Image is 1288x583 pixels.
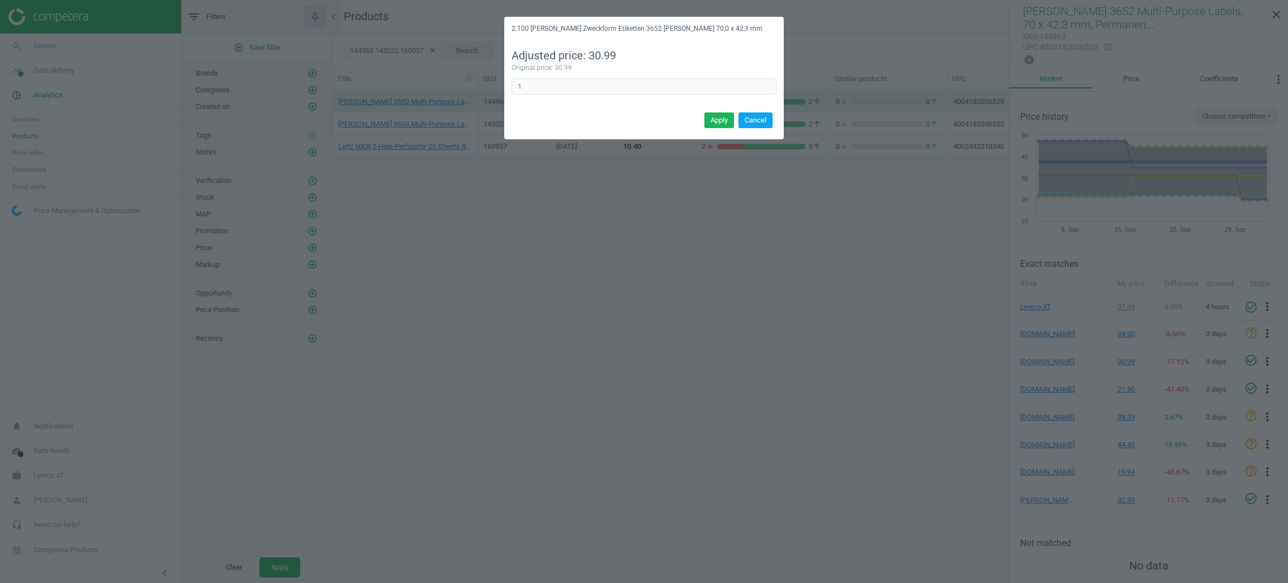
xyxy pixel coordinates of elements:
[512,48,776,64] div: Adjusted price: 30.99
[512,24,763,34] h5: 2.100 [PERSON_NAME] Zweckform Etiketten 3652 [PERSON_NAME] 70,0 x 42,3 mm
[704,112,734,128] button: Apply
[512,63,776,73] div: Original price: 30.99
[512,78,776,95] input: Enter correct coefficient
[738,112,773,128] button: Cancel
